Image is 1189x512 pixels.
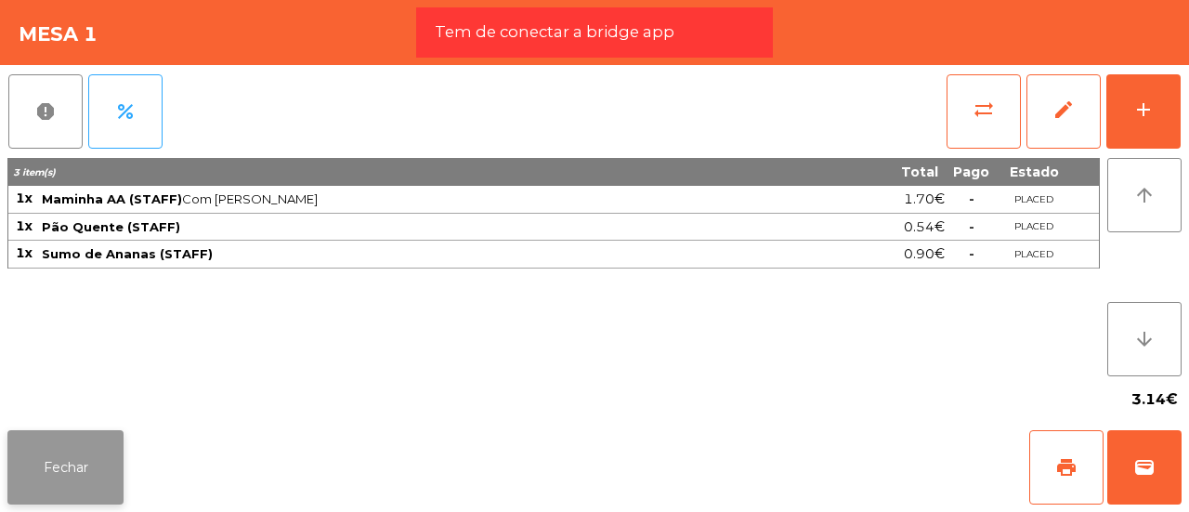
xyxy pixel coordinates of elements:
[1107,302,1182,376] button: arrow_downward
[1133,328,1156,350] i: arrow_downward
[904,187,945,212] span: 1.70€
[969,245,974,262] span: -
[1106,74,1181,149] button: add
[969,190,974,207] span: -
[1055,456,1078,479] span: print
[114,100,137,123] span: percent
[904,215,945,240] span: 0.54€
[19,20,98,48] h4: Mesa 1
[973,98,995,121] span: sync_alt
[1131,386,1178,414] span: 3.14€
[34,100,57,123] span: report
[88,74,163,149] button: percent
[16,217,33,234] span: 1x
[1026,74,1101,149] button: edit
[1052,98,1075,121] span: edit
[435,20,674,44] span: Tem de conectar a bridge app
[904,242,945,267] span: 0.90€
[42,191,182,206] span: Maminha AA (STAFF)
[1133,184,1156,206] i: arrow_upward
[42,246,213,261] span: Sumo de Ananas (STAFF)
[947,74,1021,149] button: sync_alt
[16,244,33,261] span: 1x
[16,190,33,206] span: 1x
[1133,456,1156,479] span: wallet
[13,166,56,178] span: 3 item(s)
[1107,158,1182,232] button: arrow_upward
[997,214,1071,242] td: PLACED
[946,158,997,186] th: Pago
[969,218,974,235] span: -
[1107,430,1182,505] button: wallet
[8,74,83,149] button: report
[997,241,1071,269] td: PLACED
[1029,430,1104,505] button: print
[997,158,1071,186] th: Estado
[1132,98,1155,121] div: add
[997,186,1071,214] td: PLACED
[804,158,946,186] th: Total
[42,219,180,234] span: Pão Quente (STAFF)
[42,191,802,206] span: Com [PERSON_NAME]
[7,430,124,505] button: Fechar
